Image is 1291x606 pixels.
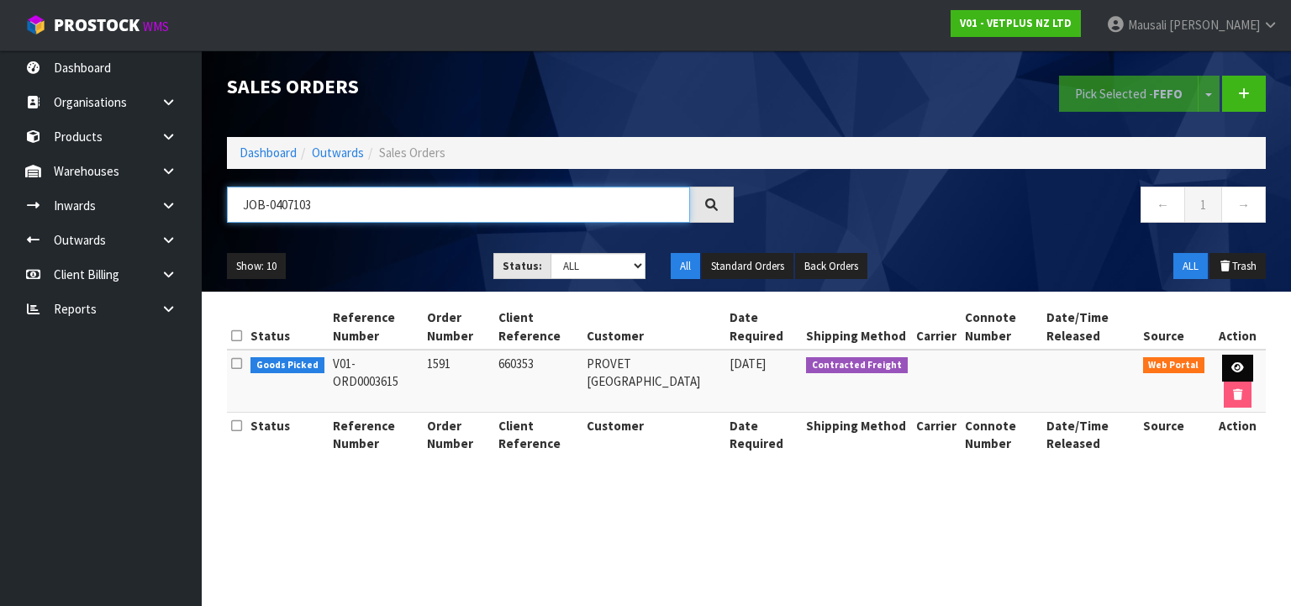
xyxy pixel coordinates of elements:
strong: FEFO [1153,86,1183,102]
a: → [1221,187,1266,223]
button: Trash [1209,253,1266,280]
th: Source [1139,413,1209,457]
td: 660353 [494,350,582,413]
th: Action [1209,413,1266,457]
button: Standard Orders [702,253,793,280]
span: Web Portal [1143,357,1205,374]
th: Customer [582,304,726,350]
span: [DATE] [730,356,766,372]
img: cube-alt.png [25,14,46,35]
button: Show: 10 [227,253,286,280]
button: Pick Selected -FEFO [1059,76,1199,112]
a: ← [1141,187,1185,223]
td: 1591 [423,350,494,413]
th: Date Required [725,304,802,350]
th: Shipping Method [802,413,912,457]
th: Client Reference [494,413,582,457]
th: Carrier [912,413,961,457]
th: Date/Time Released [1042,304,1139,350]
td: V01-ORD0003615 [329,350,424,413]
th: Status [246,413,329,457]
th: Status [246,304,329,350]
button: All [671,253,700,280]
th: Customer [582,413,726,457]
h1: Sales Orders [227,76,734,97]
button: ALL [1173,253,1208,280]
th: Source [1139,304,1209,350]
th: Action [1209,304,1266,350]
th: Reference Number [329,304,424,350]
span: ProStock [54,14,140,36]
strong: Status: [503,259,542,273]
a: V01 - VETPLUS NZ LTD [951,10,1081,37]
a: Dashboard [240,145,297,161]
strong: V01 - VETPLUS NZ LTD [960,16,1072,30]
input: Search sales orders [227,187,690,223]
th: Order Number [423,304,494,350]
span: [PERSON_NAME] [1169,17,1260,33]
th: Carrier [912,304,961,350]
span: Contracted Freight [806,357,908,374]
span: Mausali [1128,17,1167,33]
span: Goods Picked [250,357,324,374]
small: WMS [143,18,169,34]
span: Sales Orders [379,145,445,161]
button: Back Orders [795,253,867,280]
th: Reference Number [329,413,424,457]
th: Date/Time Released [1042,413,1139,457]
th: Date Required [725,413,802,457]
th: Connote Number [961,413,1042,457]
a: 1 [1184,187,1222,223]
th: Shipping Method [802,304,912,350]
th: Order Number [423,413,494,457]
a: Outwards [312,145,364,161]
td: PROVET [GEOGRAPHIC_DATA] [582,350,726,413]
th: Connote Number [961,304,1042,350]
nav: Page navigation [759,187,1266,228]
th: Client Reference [494,304,582,350]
